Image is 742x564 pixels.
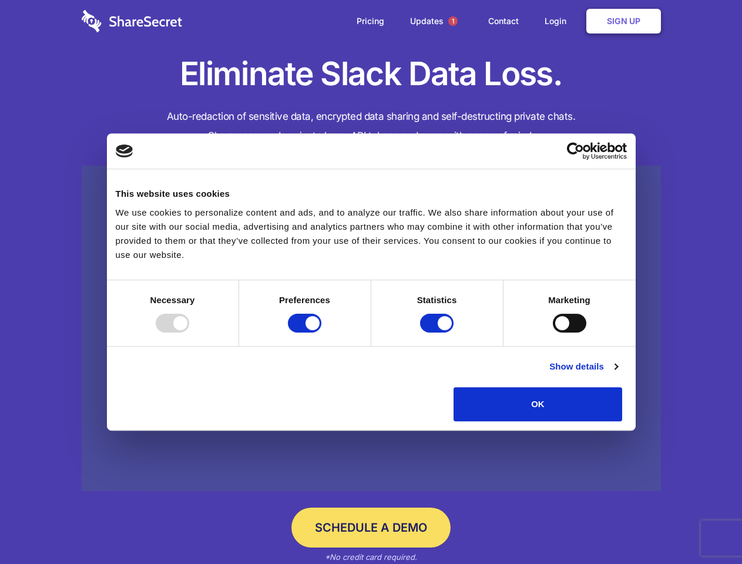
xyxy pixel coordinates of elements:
h4: Auto-redaction of sensitive data, encrypted data sharing and self-destructing private chats. Shar... [82,107,661,146]
strong: Preferences [279,295,330,305]
a: Pricing [345,3,396,39]
a: Show details [549,360,617,374]
img: logo-wordmark-white-trans-d4663122ce5f474addd5e946df7df03e33cb6a1c49d2221995e7729f52c070b2.svg [82,10,182,32]
strong: Statistics [417,295,457,305]
a: Login [533,3,584,39]
span: 1 [448,16,458,26]
em: *No credit card required. [325,552,417,562]
strong: Necessary [150,295,195,305]
strong: Marketing [548,295,590,305]
a: Wistia video thumbnail [82,166,661,492]
div: This website uses cookies [116,187,627,201]
button: OK [454,387,622,421]
div: We use cookies to personalize content and ads, and to analyze our traffic. We also share informat... [116,206,627,262]
a: Sign Up [586,9,661,33]
h1: Eliminate Slack Data Loss. [82,53,661,95]
a: Usercentrics Cookiebot - opens in a new window [524,142,627,160]
img: logo [116,145,133,157]
a: Contact [476,3,531,39]
a: Schedule a Demo [291,508,451,548]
